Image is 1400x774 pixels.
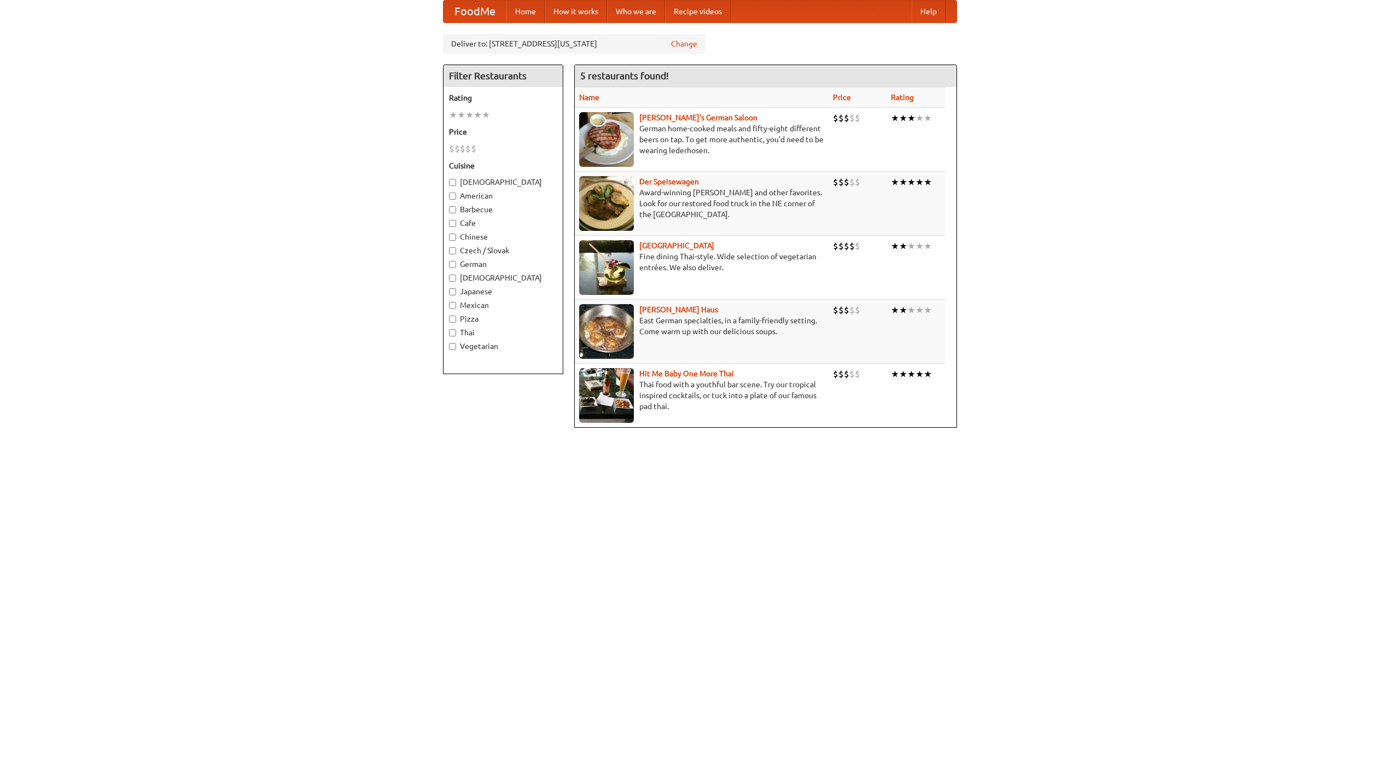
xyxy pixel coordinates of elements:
[449,220,456,227] input: Cafe
[449,193,456,200] input: American
[915,112,924,124] li: ★
[579,176,634,231] img: speisewagen.jpg
[838,304,844,316] li: $
[838,368,844,380] li: $
[579,123,824,156] p: German home-cooked meals and fifty-eight different beers on tap. To get more authentic, you'd nee...
[449,126,557,137] h5: Price
[833,304,838,316] li: $
[580,71,669,81] ng-pluralize: 5 restaurants found!
[844,304,849,316] li: $
[449,343,456,350] input: Vegetarian
[449,313,557,324] label: Pizza
[907,240,915,252] li: ★
[449,259,557,270] label: German
[579,240,634,295] img: satay.jpg
[899,112,907,124] li: ★
[465,143,471,155] li: $
[844,176,849,188] li: $
[899,240,907,252] li: ★
[844,240,849,252] li: $
[639,241,714,250] a: [GEOGRAPHIC_DATA]
[924,368,932,380] li: ★
[844,368,849,380] li: $
[444,1,506,22] a: FoodMe
[579,315,824,337] p: East German specialties, in a family-friendly setting. Come warm up with our delicious soups.
[899,304,907,316] li: ★
[449,329,456,336] input: Thai
[449,234,456,241] input: Chinese
[449,245,557,256] label: Czech / Slovak
[833,93,851,102] a: Price
[449,92,557,103] h5: Rating
[579,93,599,102] a: Name
[579,304,634,359] img: kohlhaus.jpg
[849,368,855,380] li: $
[457,109,465,121] li: ★
[891,304,899,316] li: ★
[449,341,557,352] label: Vegetarian
[907,176,915,188] li: ★
[915,240,924,252] li: ★
[833,176,838,188] li: $
[849,176,855,188] li: $
[891,93,914,102] a: Rating
[639,305,718,314] a: [PERSON_NAME] Haus
[671,38,697,49] a: Change
[924,112,932,124] li: ★
[460,143,465,155] li: $
[579,251,824,273] p: Fine dining Thai-style. Wide selection of vegetarian entrées. We also deliver.
[833,368,838,380] li: $
[449,179,456,186] input: [DEMOGRAPHIC_DATA]
[449,286,557,297] label: Japanese
[924,304,932,316] li: ★
[449,177,557,188] label: [DEMOGRAPHIC_DATA]
[465,109,474,121] li: ★
[838,176,844,188] li: $
[449,261,456,268] input: German
[474,109,482,121] li: ★
[449,288,456,295] input: Japanese
[855,240,860,252] li: $
[443,34,705,54] div: Deliver to: [STREET_ADDRESS][US_STATE]
[579,368,634,423] img: babythai.jpg
[855,176,860,188] li: $
[891,176,899,188] li: ★
[907,304,915,316] li: ★
[833,240,838,252] li: $
[444,65,563,87] h4: Filter Restaurants
[844,112,849,124] li: $
[449,190,557,201] label: American
[449,302,456,309] input: Mexican
[849,240,855,252] li: $
[449,327,557,338] label: Thai
[639,177,699,186] b: Der Speisewagen
[579,379,824,412] p: Thai food with a youthful bar scene. Try our tropical inspired cocktails, or tuck into a plate of...
[506,1,545,22] a: Home
[899,368,907,380] li: ★
[449,143,454,155] li: $
[838,112,844,124] li: $
[838,240,844,252] li: $
[915,368,924,380] li: ★
[545,1,607,22] a: How it works
[449,231,557,242] label: Chinese
[891,368,899,380] li: ★
[449,218,557,229] label: Cafe
[471,143,476,155] li: $
[449,300,557,311] label: Mexican
[449,206,456,213] input: Barbecue
[849,304,855,316] li: $
[449,160,557,171] h5: Cuisine
[639,369,734,378] a: Hit Me Baby One More Thai
[449,272,557,283] label: [DEMOGRAPHIC_DATA]
[924,176,932,188] li: ★
[915,176,924,188] li: ★
[891,240,899,252] li: ★
[833,112,838,124] li: $
[924,240,932,252] li: ★
[639,113,757,122] a: [PERSON_NAME]'s German Saloon
[449,204,557,215] label: Barbecue
[899,176,907,188] li: ★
